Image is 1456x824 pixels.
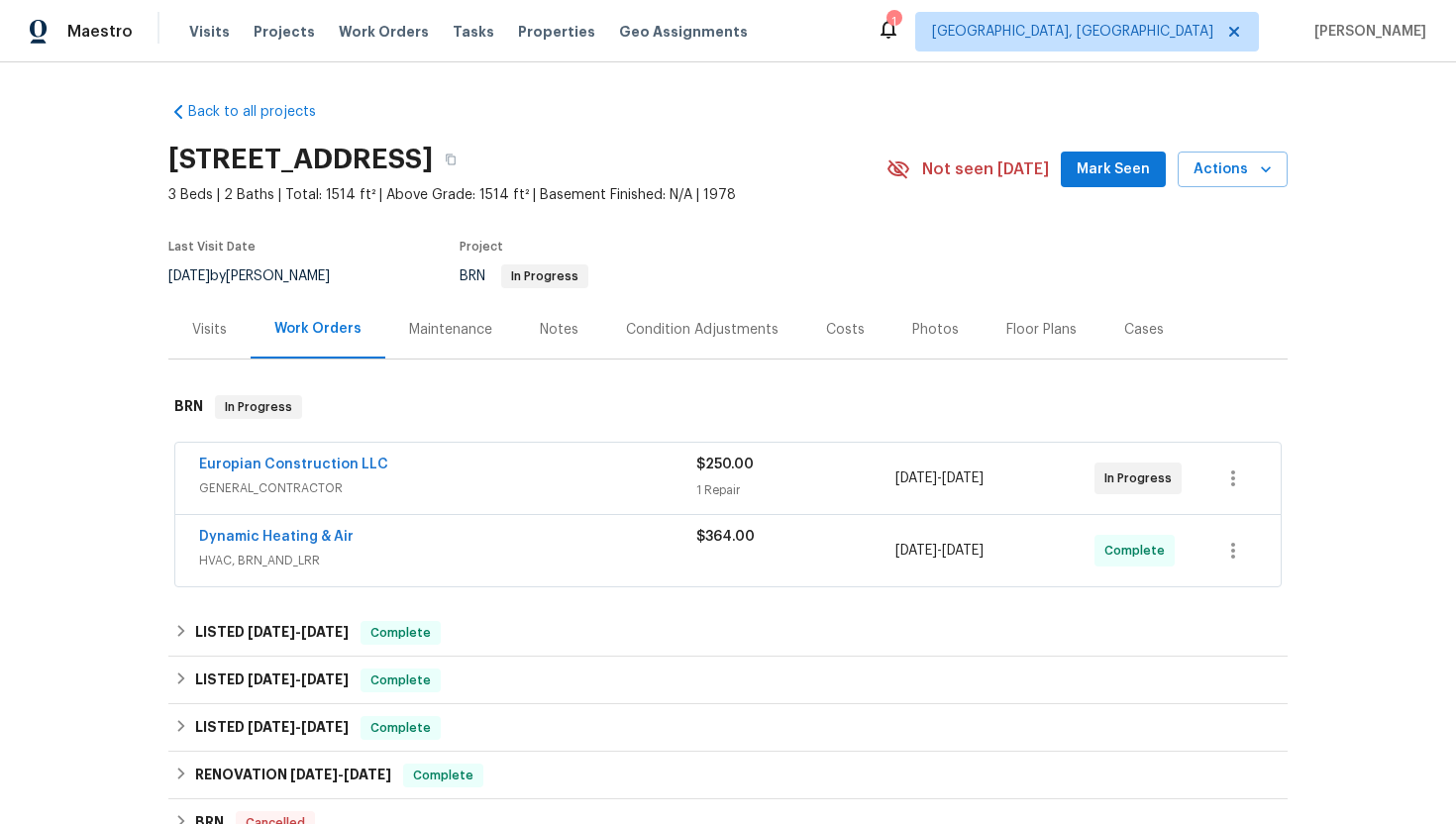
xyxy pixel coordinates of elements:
div: Work Orders [274,319,362,339]
span: - [248,720,349,734]
div: Visits [192,320,227,340]
span: In Progress [1104,468,1180,488]
div: BRN In Progress [168,375,1288,439]
div: RENOVATION [DATE]-[DATE]Complete [168,752,1288,799]
h6: LISTED [195,621,349,645]
span: - [895,541,984,561]
span: [DATE] [248,720,295,734]
h6: RENOVATION [195,764,391,787]
span: Properties [518,22,595,42]
div: 1 Repair [696,480,895,500]
span: [DATE] [895,544,937,558]
span: - [248,625,349,639]
div: 1 [886,12,900,32]
span: 3 Beds | 2 Baths | Total: 1514 ft² | Above Grade: 1514 ft² | Basement Finished: N/A | 1978 [168,185,886,205]
span: [DATE] [290,768,338,781]
span: HVAC, BRN_AND_LRR [199,551,696,570]
span: GENERAL_CONTRACTOR [199,478,696,498]
div: Costs [826,320,865,340]
span: Actions [1194,157,1272,182]
div: LISTED [DATE]-[DATE]Complete [168,704,1288,752]
span: Projects [254,22,315,42]
span: Complete [1104,541,1173,561]
button: Mark Seen [1061,152,1166,188]
span: Complete [363,670,439,690]
div: Maintenance [409,320,492,340]
h6: LISTED [195,716,349,740]
span: [DATE] [301,625,349,639]
div: Condition Adjustments [626,320,779,340]
span: BRN [460,269,588,283]
span: Mark Seen [1077,157,1150,182]
span: [DATE] [942,471,984,485]
span: [DATE] [301,672,349,686]
span: [DATE] [942,544,984,558]
button: Actions [1178,152,1288,188]
span: Not seen [DATE] [922,159,1049,179]
h6: BRN [174,395,203,419]
span: [GEOGRAPHIC_DATA], [GEOGRAPHIC_DATA] [932,22,1213,42]
span: In Progress [503,270,586,282]
a: Europian Construction LLC [199,458,388,471]
h6: LISTED [195,669,349,692]
a: Dynamic Heating & Air [199,530,354,544]
div: LISTED [DATE]-[DATE]Complete [168,609,1288,657]
div: Cases [1124,320,1164,340]
span: Complete [405,766,481,785]
span: Complete [363,718,439,738]
span: In Progress [217,397,300,417]
span: - [290,768,391,781]
span: Project [460,241,503,253]
div: Floor Plans [1006,320,1077,340]
span: Geo Assignments [619,22,748,42]
h2: [STREET_ADDRESS] [168,150,433,169]
span: [DATE] [301,720,349,734]
span: Complete [363,623,439,643]
span: - [248,672,349,686]
span: $364.00 [696,530,755,544]
span: [DATE] [895,471,937,485]
span: Visits [189,22,230,42]
div: by [PERSON_NAME] [168,264,354,288]
div: LISTED [DATE]-[DATE]Complete [168,657,1288,704]
div: Photos [912,320,959,340]
span: [DATE] [248,672,295,686]
span: [PERSON_NAME] [1306,22,1426,42]
span: - [895,468,984,488]
div: Notes [540,320,578,340]
a: Back to all projects [168,102,359,122]
span: Work Orders [339,22,429,42]
span: $250.00 [696,458,754,471]
span: Maestro [67,22,133,42]
span: [DATE] [168,269,210,283]
span: Last Visit Date [168,241,256,253]
span: [DATE] [344,768,391,781]
span: [DATE] [248,625,295,639]
span: Tasks [453,25,494,39]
